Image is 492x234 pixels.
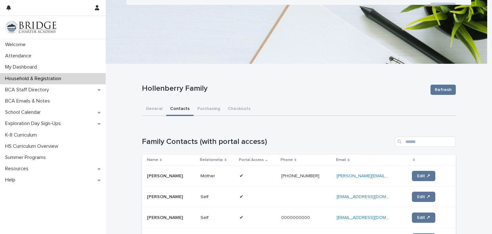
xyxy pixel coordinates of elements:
p: ✔ [240,214,245,221]
p: Exploration Day Sign-Ups [3,121,66,127]
button: Checkouts [224,103,254,116]
p: Attendance [3,53,37,59]
a: Edit ↗ [412,192,435,202]
p: Household & Registration [3,76,66,82]
a: Edit ↗ [412,171,435,181]
span: Edit ↗ [417,174,430,178]
a: [EMAIL_ADDRESS][DOMAIN_NAME] [337,195,409,199]
p: HS Curriculum Overview [3,143,63,149]
p: Self [201,194,234,200]
p: My Dashboard [3,64,42,70]
span: Edit ↗ [417,215,430,220]
p: Relationship [200,156,223,163]
p: Self [201,215,234,221]
p: [PERSON_NAME] [147,173,195,179]
p: [PERSON_NAME] [147,215,195,221]
p: Email [336,156,346,163]
p: [PERSON_NAME] [147,194,195,200]
tr: [PERSON_NAME]Mother✔✔ [PHONE_NUMBER] [PERSON_NAME][EMAIL_ADDRESS][DOMAIN_NAME] Edit ↗ [142,166,456,187]
img: V1C1m3IdTEidaUdm9Hs0 [5,21,56,34]
button: General [142,103,166,116]
a: 0000000000 [281,215,310,220]
button: Refresh [430,85,456,95]
p: K-8 Curriculum [3,132,42,138]
p: BCA Emails & Notes [3,98,55,104]
button: Contacts [166,103,193,116]
span: Edit ↗ [417,195,430,199]
h1: Family Contacts (with portal access) [142,137,392,146]
p: Mother [201,173,234,179]
p: ✔ [240,172,245,179]
a: [PHONE_NUMBER] [281,174,319,178]
a: [PERSON_NAME][EMAIL_ADDRESS][DOMAIN_NAME] [337,174,444,178]
p: Phone [281,156,293,163]
p: Welcome [3,42,31,48]
a: [EMAIL_ADDRESS][DOMAIN_NAME] [337,215,409,220]
p: Portal Access [239,156,264,163]
p: School Calendar [3,109,46,115]
p: BCA Staff Directory [3,87,54,93]
tr: [PERSON_NAME]Self✔✔ 0000000000 [EMAIL_ADDRESS][DOMAIN_NAME] Edit ↗ [142,207,456,228]
p: Summer Programs [3,155,51,161]
a: Edit ↗ [412,213,435,223]
button: Purchasing [193,103,224,116]
tr: [PERSON_NAME]Self✔✔ [EMAIL_ADDRESS][DOMAIN_NAME] Edit ↗ [142,187,456,207]
span: Refresh [435,87,452,93]
input: Search [395,137,456,147]
p: Name [147,156,158,163]
p: ✔ [240,193,245,200]
p: Resources [3,166,34,172]
p: Hollenberry Family [142,84,425,93]
p: Help [3,177,20,183]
